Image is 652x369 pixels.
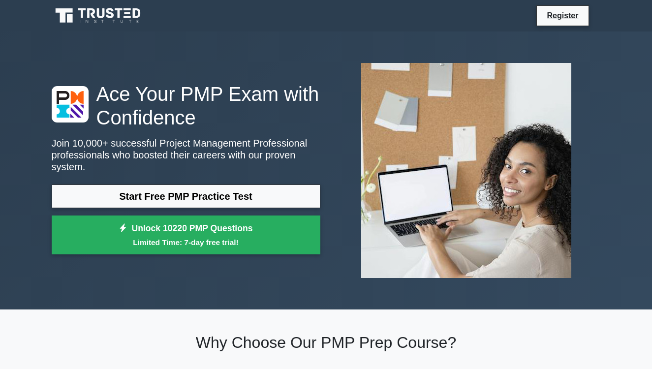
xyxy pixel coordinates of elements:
a: Start Free PMP Practice Test [52,184,320,208]
h1: Ace Your PMP Exam with Confidence [52,82,320,129]
h2: Why Choose Our PMP Prep Course? [52,333,601,352]
small: Limited Time: 7-day free trial! [64,237,308,248]
a: Register [541,9,584,22]
p: Join 10,000+ successful Project Management Professional professionals who boosted their careers w... [52,137,320,173]
a: Unlock 10220 PMP QuestionsLimited Time: 7-day free trial! [52,215,320,255]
